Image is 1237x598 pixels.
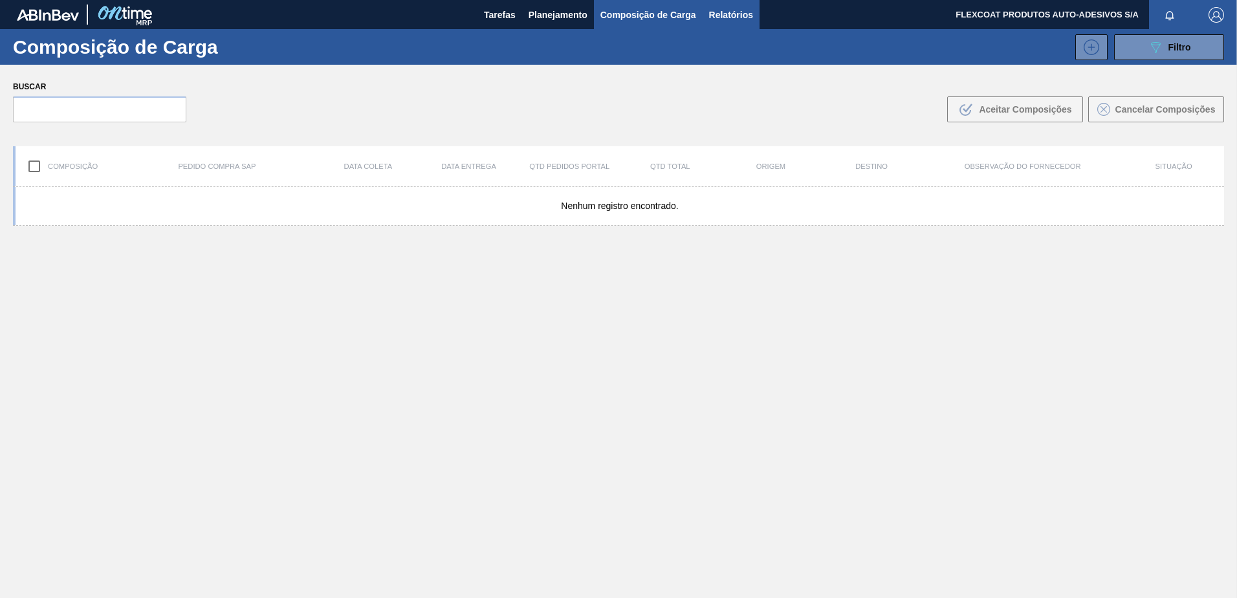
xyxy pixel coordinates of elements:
[721,162,822,170] div: Origem
[13,39,226,54] h1: Composição de Carga
[48,162,98,170] font: Composição
[116,162,318,170] div: Pedido Compra SAP
[979,104,1071,115] span: Aceitar Composições
[922,162,1123,170] div: Observação do Fornecedor
[529,7,587,23] span: Planejamento
[620,162,721,170] div: Qtd Total
[1123,162,1224,170] div: Situação
[1168,42,1191,52] span: Filtro
[13,78,186,96] label: Buscar
[1069,34,1108,60] div: Nova Composição
[1209,7,1224,23] img: Logout
[1114,34,1224,60] button: Filtro
[17,9,79,21] img: TNhmsLtSVTkK8tSr43FrP2fwEKptu5GPRR3wAAAABJRU5ErkJggg==
[561,201,678,211] span: Nenhum registro encontrado.
[484,7,516,23] span: Tarefas
[947,96,1083,122] button: Aceitar Composições
[1149,6,1190,24] button: Notificações
[600,7,696,23] span: Composição de Carga
[1115,104,1216,115] span: Cancelar Composições
[1088,96,1224,122] button: Cancelar Composições
[821,162,922,170] div: Destino
[318,162,419,170] div: Data coleta
[519,162,620,170] div: Qtd Pedidos Portal
[419,162,520,170] div: Data entrega
[709,7,753,23] span: Relatórios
